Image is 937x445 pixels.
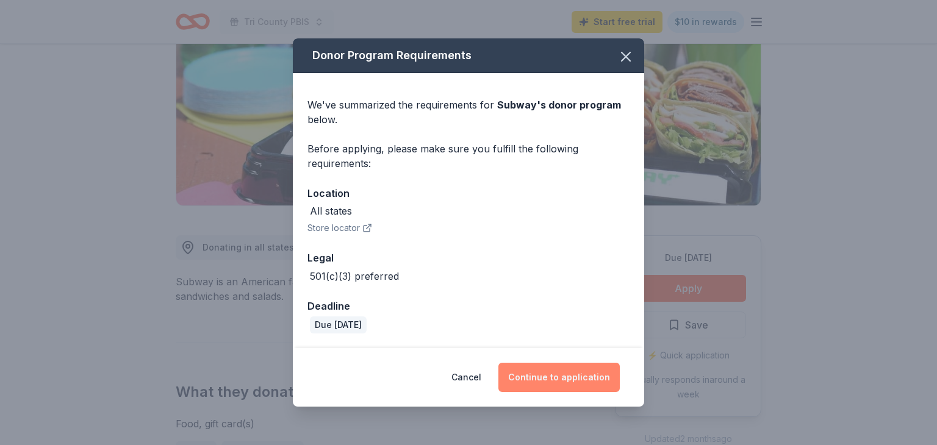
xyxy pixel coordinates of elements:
[293,38,644,73] div: Donor Program Requirements
[307,185,630,201] div: Location
[307,298,630,314] div: Deadline
[498,363,620,392] button: Continue to application
[310,316,367,333] div: Due [DATE]
[307,250,630,266] div: Legal
[310,269,399,283] div: 501(c)(3) preferred
[307,141,630,171] div: Before applying, please make sure you fulfill the following requirements:
[451,363,481,392] button: Cancel
[307,221,372,235] button: Store locator
[307,98,630,127] div: We've summarized the requirements for below.
[310,204,352,218] div: All states
[497,99,621,111] span: Subway 's donor program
